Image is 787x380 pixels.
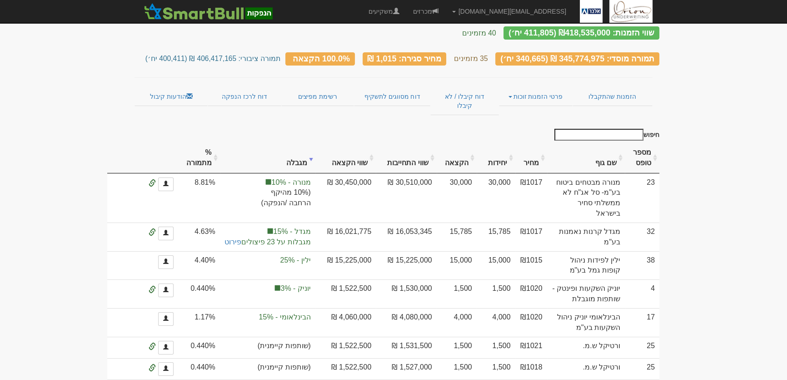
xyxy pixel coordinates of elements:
[315,358,376,380] td: 1,522,500 ₪
[315,251,376,280] td: 15,225,000 ₪
[220,279,315,308] td: הקצאה בפועל לקבוצה 'יוניק' 0.440%
[437,143,477,173] th: הקצאה: activate to sort column ascending
[437,279,477,308] td: 1,500
[376,337,436,358] td: 1,531,500 ₪
[293,54,350,63] span: 100.0% הקצאה
[477,143,515,173] th: יחידות: activate to sort column ascending
[515,337,547,358] td: ₪1021
[437,337,477,358] td: 1,500
[625,223,659,251] td: 32
[499,87,572,106] a: פרטי הזמנות זוכות
[141,2,275,20] img: SmartBull Logo
[178,223,220,251] td: 4.63%
[224,255,311,266] span: ילין - 25%
[551,129,659,141] label: חיפוש
[625,173,659,223] td: 23
[515,173,547,223] td: ₪1017
[454,55,488,62] small: 35 מזמינים
[178,337,220,358] td: 0.440%
[224,312,311,323] span: הבינלאומי - 15%
[515,143,547,173] th: מחיר : activate to sort column ascending
[224,177,311,188] span: מנורה - 10%
[437,251,477,280] td: 15,000
[315,143,376,173] th: שווי הקצאה: activate to sort column ascending
[376,279,436,308] td: 1,530,000 ₪
[178,143,220,173] th: % מתמורה: activate to sort column ascending
[220,173,315,223] td: הקצאה בפועל לקבוצה 'מנורה' 8.81%
[224,362,311,373] span: (שותפות קיימנית)
[477,308,515,337] td: 4,000
[625,279,659,308] td: 4
[477,358,515,380] td: 1,500
[547,223,625,251] td: מגדל קרנות נאמנות בע"מ
[315,279,376,308] td: 1,522,500 ₪
[134,87,208,106] a: הודעות קיבול
[503,26,659,40] div: שווי הזמנות: ₪418,535,000 (411,805 יח׳)
[625,143,659,173] th: מספר טופס: activate to sort column ascending
[315,337,376,358] td: 1,522,500 ₪
[547,279,625,308] td: יוניק השקעות ופינטק - שותפות מוגבלת
[376,143,436,173] th: שווי התחייבות: activate to sort column ascending
[547,308,625,337] td: הבינלאומי יוניק ניהול השקעות בע"מ
[376,308,436,337] td: 4,080,000 ₪
[224,187,311,208] span: (10% מהיקף הרחבה /הנפקה)
[315,223,376,251] td: 16,021,775 ₪
[220,251,315,280] td: הקצאה בפועל לקבוצה 'ילין' 4.40%
[477,337,515,358] td: 1,500
[376,358,436,380] td: 1,527,000 ₪
[462,29,496,37] small: 40 מזמינים
[625,251,659,280] td: 38
[515,279,547,308] td: ₪1020
[477,279,515,308] td: 1,500
[495,52,659,66] div: תמורה מוסדי: 345,774,975 ₪ (340,665 יח׳)
[178,358,220,380] td: 0.440%
[437,173,477,223] td: 30,000
[354,87,430,106] a: דוח מסווגים לתשקיף
[363,52,447,66] div: מחיר סגירה: 1,015 ₪
[477,251,515,280] td: 15,000
[625,308,659,337] td: 17
[281,87,354,106] a: רשימת מפיצים
[547,358,625,380] td: ורטיקל ש.מ.
[145,55,281,62] small: תמורה ציבורי: 406,417,165 ₪ (400,411 יח׳)
[625,358,659,380] td: 25
[224,238,241,246] a: פירוט
[515,223,547,251] td: ₪1017
[515,251,547,280] td: ₪1015
[437,223,477,251] td: 15,785
[178,279,220,308] td: 0.440%
[220,308,315,337] td: הקצאה בפועל לקבוצה 'הבינלאומי' 1.17%
[224,341,311,351] span: (שותפות קיימנית)
[547,251,625,280] td: ילין לפידות ניהול קופות גמל בע"מ
[477,173,515,223] td: 30,000
[224,227,311,237] span: מגדל - 15%
[554,129,643,141] input: חיפוש
[515,308,547,337] td: ₪1020
[178,173,220,223] td: 8.81%
[547,337,625,358] td: ורטיקל ש.מ.
[376,251,436,280] td: 15,225,000 ₪
[477,223,515,251] td: 15,785
[437,358,477,380] td: 1,500
[430,87,499,115] a: דוח קיבלו / לא קיבלו
[515,358,547,380] td: ₪1018
[178,308,220,337] td: 1.17%
[220,223,315,251] td: הקצאה בפועל לקבוצת סמארטבול 15%, לתשומת ליבך: עדכון המגבלות ישנה את אפשרויות ההקצאה הסופיות.
[224,284,311,294] span: יוניק - 3%
[573,87,653,106] a: הזמנות שהתקבלו
[315,308,376,337] td: 4,060,000 ₪
[224,237,311,248] span: מגבלות על 23 פיצולים
[547,173,625,223] td: מנורה מבטחים ביטוח בע"מ- סל אג"ח לא ממשלתי סחיר בישראל
[376,223,436,251] td: 16,053,345 ₪
[625,337,659,358] td: 25
[315,173,376,223] td: 30,450,000 ₪
[437,308,477,337] td: 4,000
[547,143,625,173] th: שם גוף : activate to sort column ascending
[178,251,220,280] td: 4.40%
[220,143,315,173] th: מגבלה: activate to sort column ascending
[376,173,436,223] td: 30,510,000 ₪
[208,87,281,106] a: דוח לרכז הנפקה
